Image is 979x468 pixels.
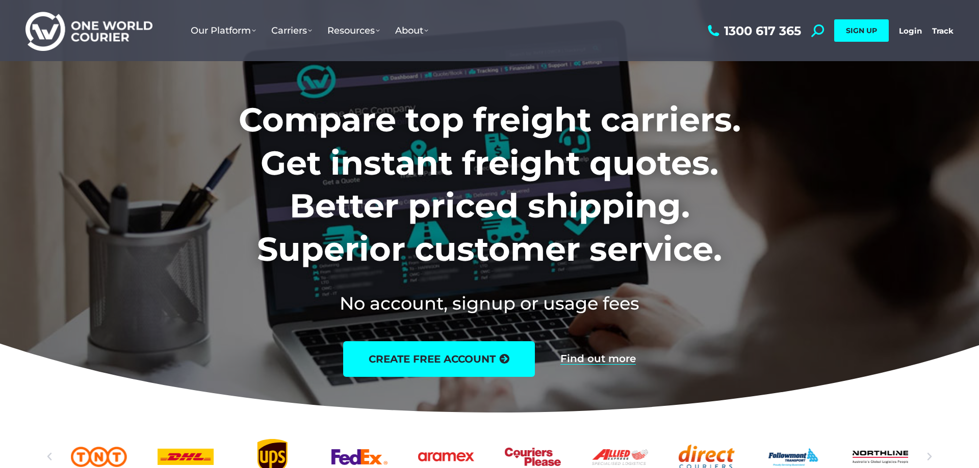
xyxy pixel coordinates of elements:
img: One World Courier [25,10,152,51]
a: 1300 617 365 [705,24,801,37]
span: Our Platform [191,25,256,36]
span: About [395,25,428,36]
a: Track [932,26,954,36]
span: Carriers [271,25,312,36]
a: Our Platform [183,15,264,46]
h2: No account, signup or usage fees [171,291,808,316]
span: SIGN UP [846,26,877,35]
h1: Compare top freight carriers. Get instant freight quotes. Better priced shipping. Superior custom... [171,98,808,270]
a: Login [899,26,922,36]
a: create free account [343,341,535,377]
a: Resources [320,15,388,46]
a: Find out more [560,353,636,365]
span: Resources [327,25,380,36]
a: SIGN UP [834,19,889,42]
a: About [388,15,436,46]
a: Carriers [264,15,320,46]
